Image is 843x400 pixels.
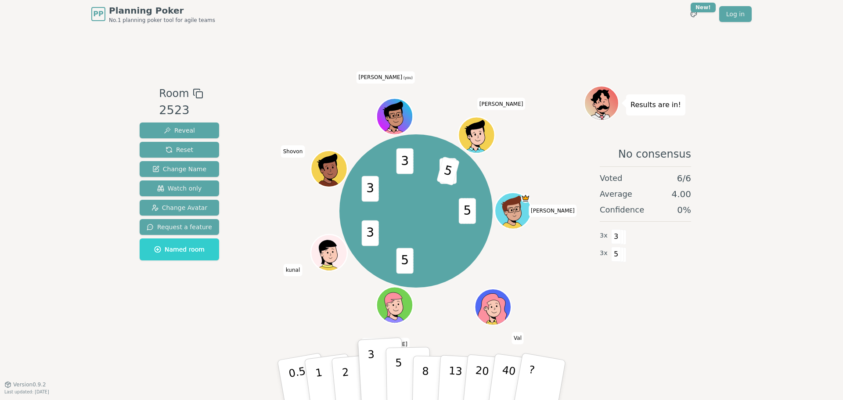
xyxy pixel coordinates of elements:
[686,6,702,22] button: New!
[477,98,526,110] span: Click to change your name
[13,381,46,388] span: Version 0.9.2
[396,248,413,274] span: 5
[140,238,219,260] button: Named room
[611,229,621,244] span: 3
[4,389,49,394] span: Last updated: [DATE]
[281,145,305,158] span: Click to change your name
[367,348,377,396] p: 3
[157,184,202,193] span: Watch only
[159,86,189,101] span: Room
[4,381,46,388] button: Version0.9.2
[140,142,219,158] button: Reset
[458,198,476,224] span: 5
[159,101,203,119] div: 2523
[600,231,608,241] span: 3 x
[147,223,212,231] span: Request a feature
[600,172,623,184] span: Voted
[109,17,215,24] span: No.1 planning poker tool for agile teams
[284,264,302,276] span: Click to change your name
[151,203,208,212] span: Change Avatar
[152,165,206,173] span: Change Name
[436,156,460,186] span: 5
[140,219,219,235] button: Request a feature
[109,4,215,17] span: Planning Poker
[361,176,378,202] span: 3
[691,3,716,12] div: New!
[611,247,621,262] span: 5
[166,145,193,154] span: Reset
[361,338,410,350] span: Click to change your name
[600,188,632,200] span: Average
[402,76,413,80] span: (you)
[521,194,530,203] span: spencer is the host
[140,180,219,196] button: Watch only
[618,147,691,161] span: No consensus
[361,220,378,246] span: 3
[529,205,577,217] span: Click to change your name
[600,204,644,216] span: Confidence
[396,148,413,174] span: 3
[164,126,195,135] span: Reveal
[719,6,752,22] a: Log in
[630,99,681,111] p: Results are in!
[140,123,219,138] button: Reveal
[93,9,103,19] span: PP
[512,332,524,345] span: Click to change your name
[671,188,691,200] span: 4.00
[600,249,608,258] span: 3 x
[140,200,219,216] button: Change Avatar
[677,204,691,216] span: 0 %
[357,72,415,84] span: Click to change your name
[677,172,691,184] span: 6 / 6
[91,4,215,24] a: PPPlanning PokerNo.1 planning poker tool for agile teams
[154,245,205,254] span: Named room
[377,100,411,134] button: Click to change your avatar
[140,161,219,177] button: Change Name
